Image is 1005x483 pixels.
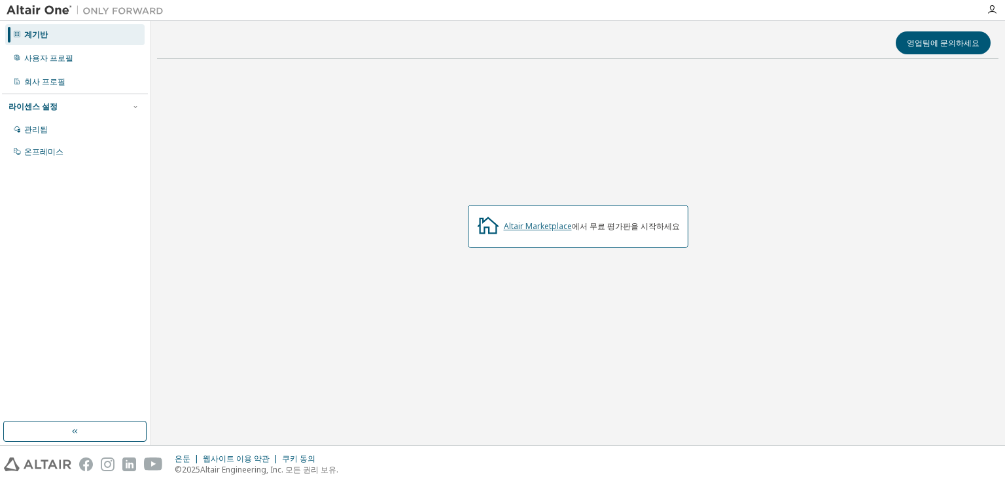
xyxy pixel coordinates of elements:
a: Altair Marketplace [504,221,572,232]
button: 영업팀에 문의하세요 [896,31,991,54]
img: 알타이르 원 [7,4,170,17]
font: Altair Engineering, Inc. 모든 권리 보유. [200,464,338,475]
font: 관리됨 [24,124,48,135]
font: 2025 [182,464,200,475]
font: 은둔 [175,453,190,464]
img: youtube.svg [144,457,163,471]
font: 영업팀에 문의하세요 [907,37,979,48]
font: 에서 무료 평가판을 시작하세요 [572,221,680,232]
font: 계기반 [24,29,48,40]
font: 웹사이트 이용 약관 [203,453,270,464]
img: altair_logo.svg [4,457,71,471]
img: instagram.svg [101,457,115,471]
font: © [175,464,182,475]
img: facebook.svg [79,457,93,471]
font: 회사 프로필 [24,76,65,87]
font: 라이센스 설정 [9,101,58,112]
img: linkedin.svg [122,457,136,471]
font: 사용자 프로필 [24,52,73,63]
font: 쿠키 동의 [282,453,315,464]
font: 온프레미스 [24,146,63,157]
